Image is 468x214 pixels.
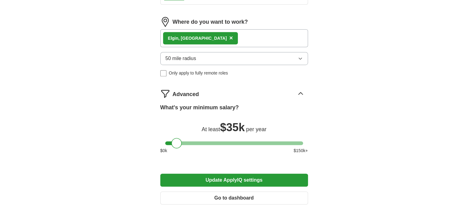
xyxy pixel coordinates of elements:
[168,35,227,42] div: Elgin, [GEOGRAPHIC_DATA]
[160,52,308,65] button: 50 mile radius
[169,70,228,76] span: Only apply to fully remote roles
[160,70,166,76] input: Only apply to fully remote roles
[160,17,170,27] img: location.png
[202,126,220,132] span: At least
[246,126,266,132] span: per year
[160,147,167,154] span: $ 0 k
[160,89,170,99] img: filter
[220,121,245,134] span: $ 35k
[294,147,308,154] span: $ 150 k+
[173,18,248,26] label: Where do you want to work?
[160,174,308,187] button: Update ApplyIQ settings
[229,34,233,43] button: ×
[229,34,233,41] span: ×
[160,103,239,112] label: What's your minimum salary?
[173,90,199,99] span: Advanced
[160,192,308,204] button: Go to dashboard
[166,55,196,62] span: 50 mile radius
